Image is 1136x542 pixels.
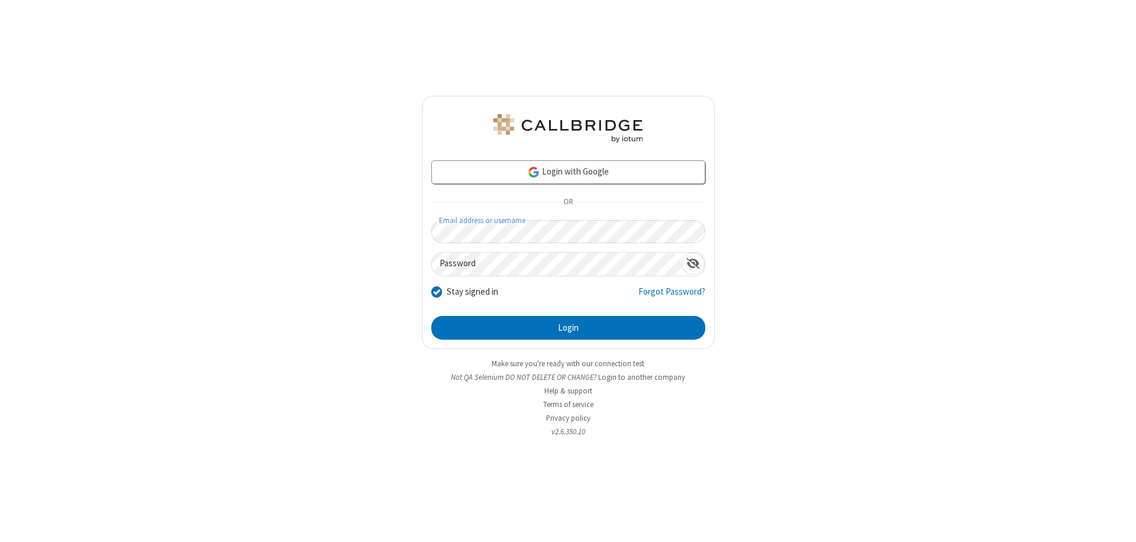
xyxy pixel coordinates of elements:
li: Not QA Selenium DO NOT DELETE OR CHANGE? [422,372,715,383]
img: google-icon.png [527,166,540,179]
img: QA Selenium DO NOT DELETE OR CHANGE [491,114,645,143]
span: OR [559,194,577,211]
a: Privacy policy [546,413,590,423]
div: Show password [682,253,705,275]
a: Forgot Password? [638,285,705,308]
a: Help & support [544,386,592,396]
iframe: Chat [1106,511,1127,534]
button: Login [431,316,705,340]
button: Login to another company [598,372,685,383]
a: Make sure you're ready with our connection test [492,359,644,369]
li: v2.6.350.10 [422,426,715,437]
a: Terms of service [543,399,593,409]
label: Stay signed in [447,285,498,299]
input: Email address or username [431,220,705,243]
a: Login with Google [431,160,705,184]
input: Password [432,253,682,276]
